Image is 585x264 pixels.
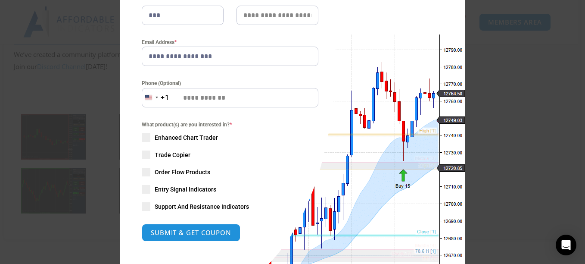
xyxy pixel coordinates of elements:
label: Enhanced Chart Trader [142,133,318,142]
div: Open Intercom Messenger [556,235,576,255]
span: What product(s) are you interested in? [142,120,318,129]
span: Order Flow Products [155,168,210,176]
div: +1 [161,92,169,104]
span: Entry Signal Indicators [155,185,216,194]
button: SUBMIT & GET COUPON [142,224,240,242]
label: Phone (Optional) [142,79,318,88]
span: Enhanced Chart Trader [155,133,218,142]
label: Email Address [142,38,318,47]
label: Order Flow Products [142,168,318,176]
span: Support And Resistance Indicators [155,202,249,211]
span: Trade Copier [155,151,190,159]
label: Entry Signal Indicators [142,185,318,194]
label: Support And Resistance Indicators [142,202,318,211]
button: Selected country [142,88,169,107]
label: Trade Copier [142,151,318,159]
